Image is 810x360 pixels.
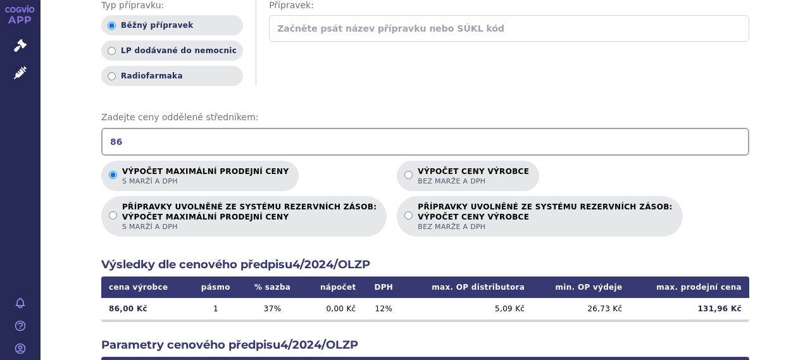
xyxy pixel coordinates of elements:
strong: VÝPOČET MAXIMÁLNÍ PRODEJNÍ CENY [122,212,377,222]
th: nápočet [303,276,364,298]
td: 0,00 Kč [303,298,364,320]
span: s marží a DPH [122,222,377,232]
td: 5,09 Kč [404,298,532,320]
input: PŘÍPRAVKY UVOLNĚNÉ ZE SYSTÉMU REZERVNÍCH ZÁSOB:VÝPOČET MAXIMÁLNÍ PRODEJNÍ CENYs marží a DPH [109,211,117,220]
td: 26,73 Kč [532,298,630,320]
span: s marží a DPH [122,177,289,186]
input: Zadejte ceny oddělené středníkem [101,128,749,156]
th: cena výrobce [101,276,189,298]
input: Výpočet ceny výrobcebez marže a DPH [404,171,413,179]
input: Radiofarmaka [108,72,116,80]
th: pásmo [189,276,242,298]
th: % sazba [242,276,302,298]
input: Začněte psát název přípravku nebo SÚKL kód [269,15,749,42]
p: PŘÍPRAVKY UVOLNĚNÉ ZE SYSTÉMU REZERVNÍCH ZÁSOB: [418,202,672,232]
input: Běžný přípravek [108,22,116,30]
td: 37 % [242,298,302,320]
input: Výpočet maximální prodejní cenys marží a DPH [109,171,117,179]
th: min. OP výdeje [532,276,630,298]
input: PŘÍPRAVKY UVOLNĚNÉ ZE SYSTÉMU REZERVNÍCH ZÁSOB:VÝPOČET CENY VÝROBCEbez marže a DPH [404,211,413,220]
span: bez marže a DPH [418,222,672,232]
p: Výpočet maximální prodejní ceny [122,167,289,186]
td: 12 % [364,298,404,320]
th: max. prodejní cena [630,276,749,298]
p: Výpočet ceny výrobce [418,167,529,186]
td: 86,00 Kč [101,298,189,320]
h2: Parametry cenového předpisu 4/2024/OLZP [101,337,749,353]
td: 131,96 Kč [630,298,749,320]
th: DPH [364,276,404,298]
strong: VÝPOČET CENY VÝROBCE [418,212,672,222]
label: LP dodávané do nemocnic [101,40,243,61]
td: 1 [189,298,242,320]
span: bez marže a DPH [418,177,529,186]
h2: Výsledky dle cenového předpisu 4/2024/OLZP [101,257,749,273]
th: max. OP distributora [404,276,532,298]
input: LP dodávané do nemocnic [108,47,116,55]
p: PŘÍPRAVKY UVOLNĚNÉ ZE SYSTÉMU REZERVNÍCH ZÁSOB: [122,202,377,232]
label: Radiofarmaka [101,66,243,86]
label: Běžný přípravek [101,15,243,35]
span: Zadejte ceny oddělené středníkem: [101,111,749,124]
